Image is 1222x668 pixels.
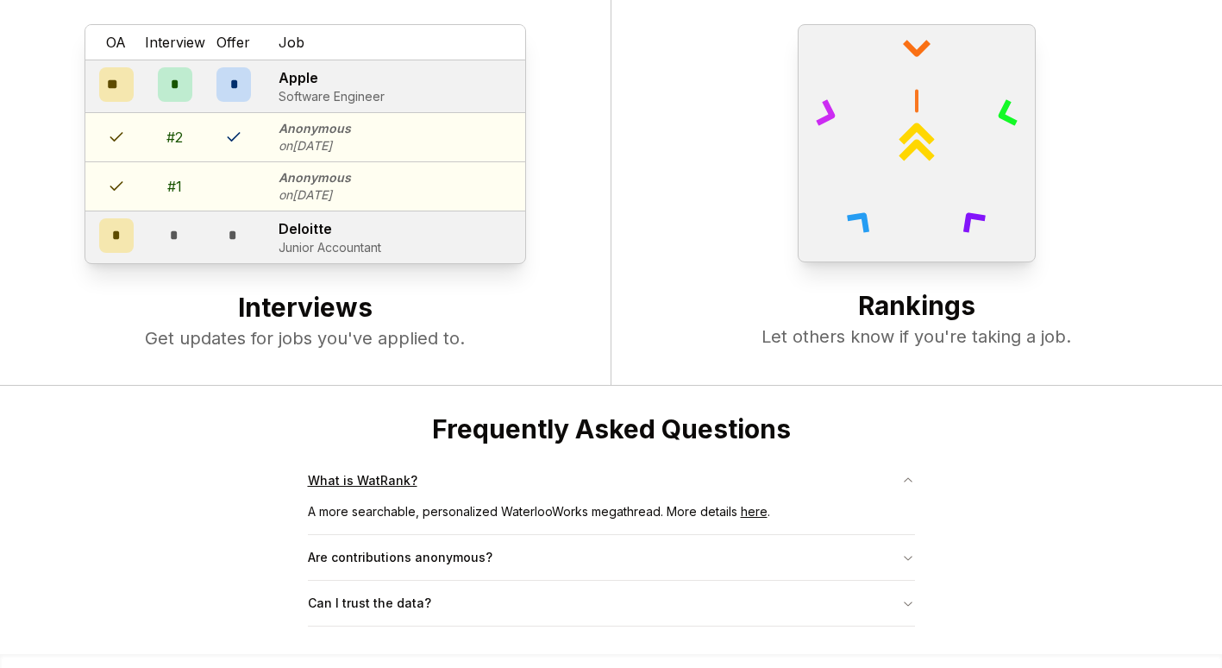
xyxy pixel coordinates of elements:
[279,186,351,204] p: on [DATE]
[308,581,915,626] button: Can I trust the data?
[145,32,205,53] span: Interview
[646,325,1188,349] p: Let others know if you're taking a job.
[279,169,351,186] p: Anonymous
[646,290,1188,325] h2: Rankings
[279,67,385,88] p: Apple
[308,503,915,534] div: A more searchable, personalized WaterlooWorks megathread. More details .
[279,239,381,256] p: Junior Accountant
[308,535,915,580] button: Are contributions anonymous?
[34,326,576,350] p: Get updates for jobs you've applied to.
[279,120,351,137] p: Anonymous
[308,413,915,444] h2: Frequently Asked Questions
[308,458,915,503] button: What is WatRank?
[741,504,768,519] a: here
[279,218,381,239] p: Deloitte
[106,32,126,53] span: OA
[308,503,915,534] div: What is WatRank?
[216,32,250,53] span: Offer
[279,32,304,53] span: Job
[279,137,351,154] p: on [DATE]
[34,292,576,326] h2: Interviews
[167,176,182,197] div: # 1
[279,88,385,105] p: Software Engineer
[166,127,183,148] div: # 2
